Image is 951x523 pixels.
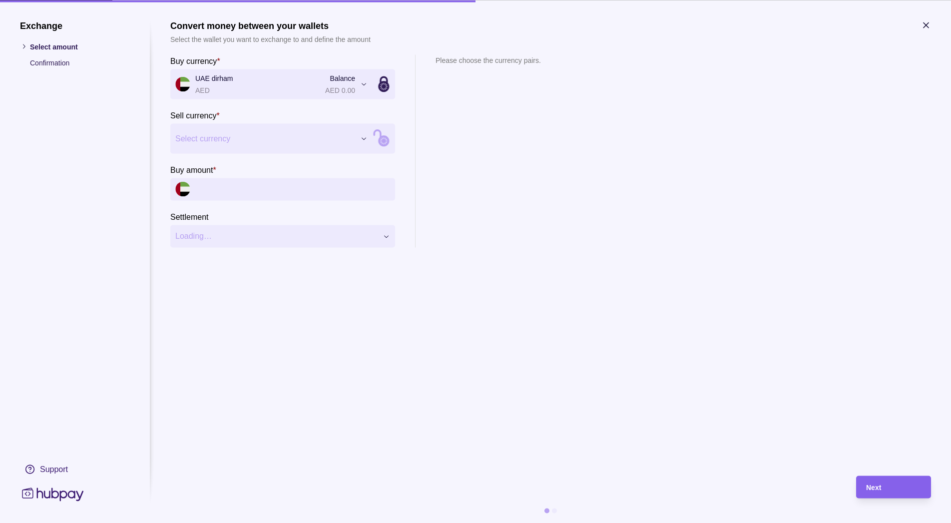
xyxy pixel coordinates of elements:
label: Buy currency [170,54,220,66]
input: amount [195,178,390,200]
h1: Exchange [20,20,130,31]
span: Next [866,484,881,492]
label: Buy amount [170,163,216,175]
p: Select amount [30,41,130,52]
p: Buy currency [170,56,217,65]
button: Next [856,476,931,498]
img: ae [175,182,190,197]
p: Please choose the currency pairs. [436,54,541,65]
p: Confirmation [30,57,130,68]
div: Support [40,464,68,475]
label: Settlement [170,210,208,222]
p: Buy amount [170,165,213,174]
p: Select the wallet you want to exchange to and define the amount [170,33,371,44]
p: Settlement [170,212,208,221]
label: Sell currency [170,109,220,121]
p: Sell currency [170,111,216,119]
a: Support [20,459,130,480]
h1: Convert money between your wallets [170,20,371,31]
